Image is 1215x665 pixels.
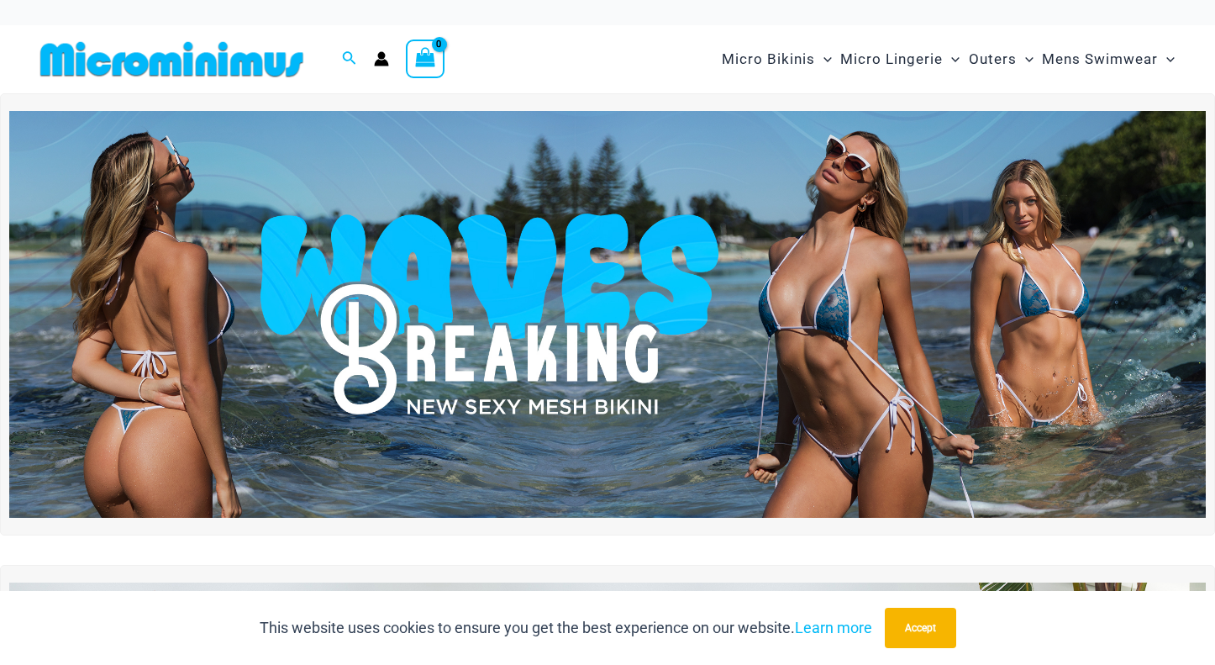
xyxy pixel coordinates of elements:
span: Menu Toggle [943,38,960,81]
span: Outers [969,38,1017,81]
span: Menu Toggle [1158,38,1175,81]
a: Search icon link [342,49,357,70]
span: Menu Toggle [1017,38,1034,81]
a: OutersMenu ToggleMenu Toggle [965,34,1038,85]
span: Micro Lingerie [840,38,943,81]
a: View Shopping Cart, empty [406,40,444,78]
p: This website uses cookies to ensure you get the best experience on our website. [260,615,872,641]
a: Account icon link [374,51,389,66]
nav: Site Navigation [715,31,1181,87]
button: Accept [885,608,956,648]
span: Mens Swimwear [1042,38,1158,81]
a: Learn more [795,619,872,636]
a: Micro BikinisMenu ToggleMenu Toggle [718,34,836,85]
img: MM SHOP LOGO FLAT [34,40,310,78]
span: Menu Toggle [815,38,832,81]
a: Mens SwimwearMenu ToggleMenu Toggle [1038,34,1179,85]
span: Micro Bikinis [722,38,815,81]
a: Micro LingerieMenu ToggleMenu Toggle [836,34,964,85]
img: Waves Breaking Ocean Bikini Pack [9,111,1206,518]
